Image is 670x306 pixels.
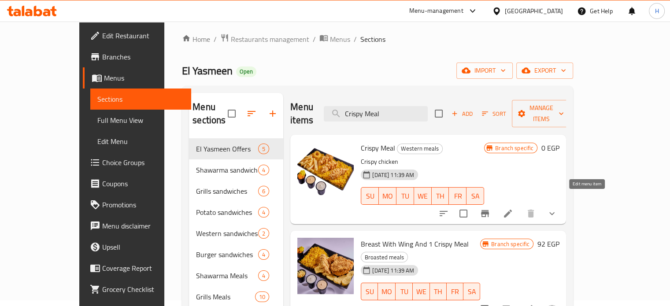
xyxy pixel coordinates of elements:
[361,237,469,251] span: Breast With Wing And 1 Crispy Meal
[182,34,210,44] a: Home
[102,242,184,252] span: Upsell
[547,208,557,219] svg: Show Choices
[450,285,460,298] span: FR
[259,145,269,153] span: 5
[231,34,309,44] span: Restaurants management
[196,228,258,239] span: Western sandwiches
[378,283,396,300] button: MO
[196,291,255,302] span: Grills Meals
[255,293,269,301] span: 10
[655,6,659,16] span: H
[382,190,393,203] span: MO
[196,186,258,196] span: Grills sandwiches
[433,285,443,298] span: TH
[397,144,442,154] span: Western meals
[102,157,184,168] span: Choice Groups
[397,144,443,154] div: Western meals
[416,285,426,298] span: WE
[463,65,506,76] span: import
[361,252,408,262] div: Broasted meals
[297,238,354,294] img: Breast With Wing And 1 Crispy Meal
[83,25,191,46] a: Edit Restaurant
[414,187,432,205] button: WE
[360,34,385,44] span: Sections
[463,283,480,300] button: SA
[102,52,184,62] span: Branches
[369,266,418,275] span: [DATE] 11:39 AM
[448,107,476,121] button: Add
[258,165,269,175] div: items
[523,65,566,76] span: export
[220,33,309,45] a: Restaurants management
[90,88,191,110] a: Sections
[83,46,191,67] a: Branches
[476,107,512,121] span: Sort items
[97,136,184,147] span: Edit Menu
[97,94,184,104] span: Sections
[541,203,563,224] button: show more
[222,104,241,123] span: Select all sections
[313,34,316,44] li: /
[435,190,446,203] span: TH
[454,204,473,223] span: Select to update
[519,103,564,125] span: Manage items
[236,66,256,77] div: Open
[102,199,184,210] span: Promotions
[192,100,228,127] h2: Menu sections
[255,291,269,302] div: items
[182,61,233,81] span: El Yasmeen
[262,103,283,124] button: Add section
[361,252,407,262] span: Broasted meals
[258,144,269,154] div: items
[400,190,411,203] span: TU
[381,285,392,298] span: MO
[480,107,508,121] button: Sort
[189,202,283,223] div: Potato sandwiches4
[319,33,350,45] a: Menus
[409,6,463,16] div: Menu-management
[83,152,191,173] a: Choice Groups
[189,159,283,181] div: Shawarma sandwiches4
[83,279,191,300] a: Grocery Checklist
[432,187,449,205] button: TH
[450,109,474,119] span: Add
[259,272,269,280] span: 4
[196,270,258,281] span: Shawarma Meals
[448,107,476,121] span: Add item
[396,187,414,205] button: TU
[369,171,418,179] span: [DATE] 11:39 AM
[196,165,258,175] span: Shawarma sandwiches
[259,229,269,238] span: 2
[447,283,463,300] button: FR
[102,263,184,273] span: Coverage Report
[505,6,563,16] div: [GEOGRAPHIC_DATA]
[474,203,496,224] button: Branch-specific-item
[236,68,256,75] span: Open
[83,258,191,279] a: Coverage Report
[196,144,258,154] div: El Yasmeen Offers
[259,208,269,217] span: 4
[258,249,269,260] div: items
[83,236,191,258] a: Upsell
[189,138,283,159] div: El Yasmeen Offers5
[396,283,412,300] button: TU
[189,181,283,202] div: Grills sandwiches6
[182,33,573,45] nav: breadcrumb
[365,190,375,203] span: SU
[90,110,191,131] a: Full Menu View
[430,283,447,300] button: TH
[83,194,191,215] a: Promotions
[90,131,191,152] a: Edit Menu
[196,249,258,260] div: Burger sandwiches
[102,30,184,41] span: Edit Restaurant
[413,283,430,300] button: WE
[520,203,541,224] button: delete
[512,100,571,127] button: Manage items
[83,215,191,236] a: Menu disclaimer
[361,141,395,155] span: Crispy Meal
